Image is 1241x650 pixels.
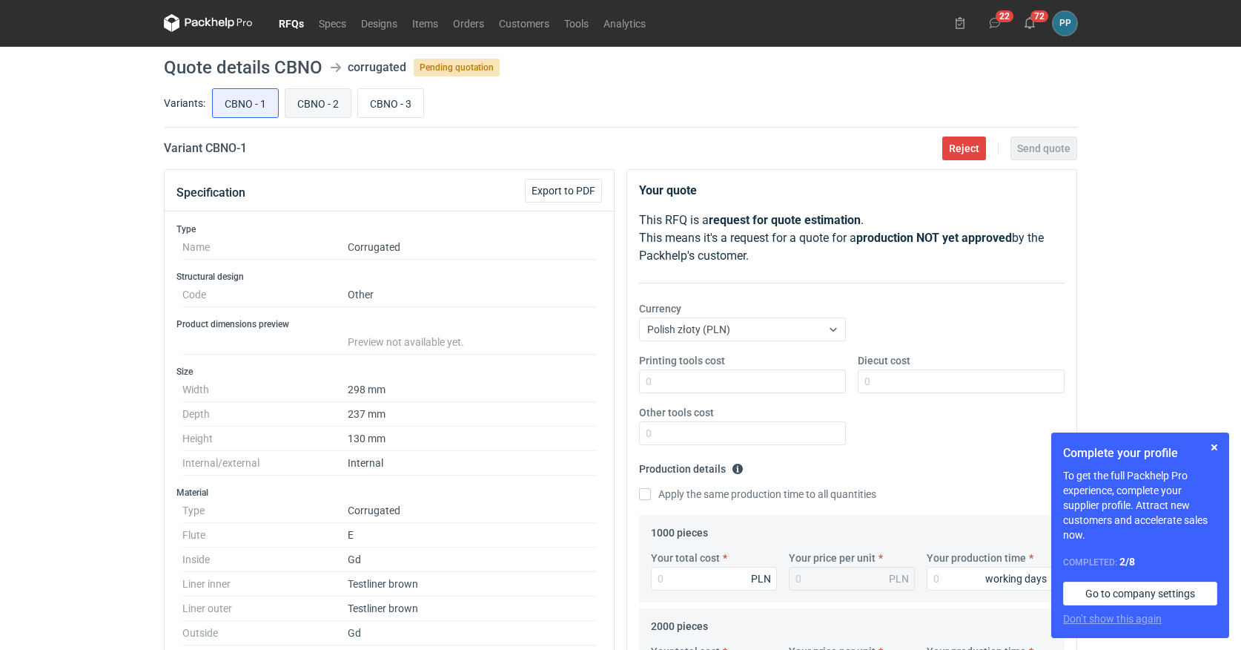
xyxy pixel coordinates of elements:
[176,175,245,211] button: Specification
[182,378,348,402] dt: Width
[639,183,697,197] strong: Your quote
[414,59,500,76] span: Pending quotation
[348,59,406,76] div: corrugated
[639,457,744,475] legend: Production details
[164,96,205,111] label: Variants:
[789,551,876,565] label: Your price per unit
[176,271,602,283] h3: Structural design
[942,137,986,160] button: Reject
[405,14,446,32] a: Items
[1063,611,1162,626] button: Don’t show this again
[1053,11,1077,36] div: Paweł Puch
[858,353,910,368] label: Diecut cost
[348,621,596,646] dd: Gd
[446,14,492,32] a: Orders
[354,14,405,32] a: Designs
[348,451,596,476] dd: Internal
[949,143,979,154] span: Reject
[856,231,1012,245] strong: production NOT yet approved
[927,567,1053,591] input: 0
[651,614,708,632] legend: 2000 pieces
[285,88,351,118] label: CBNO - 2
[639,487,876,502] label: Apply the same production time to all quantities
[525,179,602,203] button: Export to PDF
[1063,468,1217,542] p: To get the full Packhelp Pro experience, complete your supplier profile. Attract new customers an...
[1010,137,1077,160] button: Send quote
[639,370,846,393] input: 0
[348,336,464,348] span: Preview not available yet.
[639,211,1065,265] p: This RFQ is a . This means it's a request for a quote for a by the Packhelp's customer.
[348,572,596,597] dd: Testliner brown
[639,353,725,368] label: Printing tools cost
[164,14,253,32] svg: Packhelp Pro
[348,378,596,402] dd: 298 mm
[639,405,714,420] label: Other tools cost
[651,551,720,565] label: Your total cost
[182,548,348,572] dt: Inside
[182,523,348,548] dt: Flute
[1205,439,1223,456] button: Skip for now
[212,88,279,118] label: CBNO - 1
[1018,11,1042,35] button: 72
[1053,11,1077,36] button: PP
[176,366,602,378] h3: Size
[557,14,596,32] a: Tools
[983,11,1007,35] button: 22
[1063,582,1217,605] a: Go to company settings
[164,139,247,157] h2: Variant CBNO - 1
[311,14,354,32] a: Specs
[1119,556,1135,568] strong: 2 / 8
[889,571,909,586] div: PLN
[271,14,311,32] a: RFQs
[348,597,596,621] dd: Testliner brown
[182,402,348,427] dt: Depth
[182,597,348,621] dt: Liner outer
[532,186,595,196] span: Export to PDF
[651,567,777,591] input: 0
[647,324,730,335] span: Polish złoty (PLN)
[596,14,653,32] a: Analytics
[182,499,348,523] dt: Type
[348,235,596,260] dd: Corrugated
[858,370,1065,393] input: 0
[182,427,348,451] dt: Height
[927,551,1026,565] label: Your production time
[639,421,846,445] input: 0
[348,499,596,523] dd: Corrugated
[176,223,602,235] h3: Type
[348,283,596,307] dd: Other
[709,213,861,227] strong: request for quote estimation
[348,523,596,548] dd: E
[182,451,348,476] dt: Internal/external
[348,548,596,572] dd: Gd
[357,88,424,118] label: CBNO - 3
[182,235,348,260] dt: Name
[651,521,708,539] legend: 1000 pieces
[639,301,681,316] label: Currency
[176,487,602,499] h3: Material
[348,427,596,451] dd: 130 mm
[751,571,771,586] div: PLN
[1063,554,1217,570] div: Completed:
[348,402,596,427] dd: 237 mm
[164,59,322,76] h1: Quote details CBNO
[182,621,348,646] dt: Outside
[1063,444,1217,462] h1: Complete your profile
[492,14,557,32] a: Customers
[176,318,602,330] h3: Product dimensions preview
[1017,143,1070,154] span: Send quote
[182,572,348,597] dt: Liner inner
[985,571,1047,586] div: working days
[182,283,348,307] dt: Code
